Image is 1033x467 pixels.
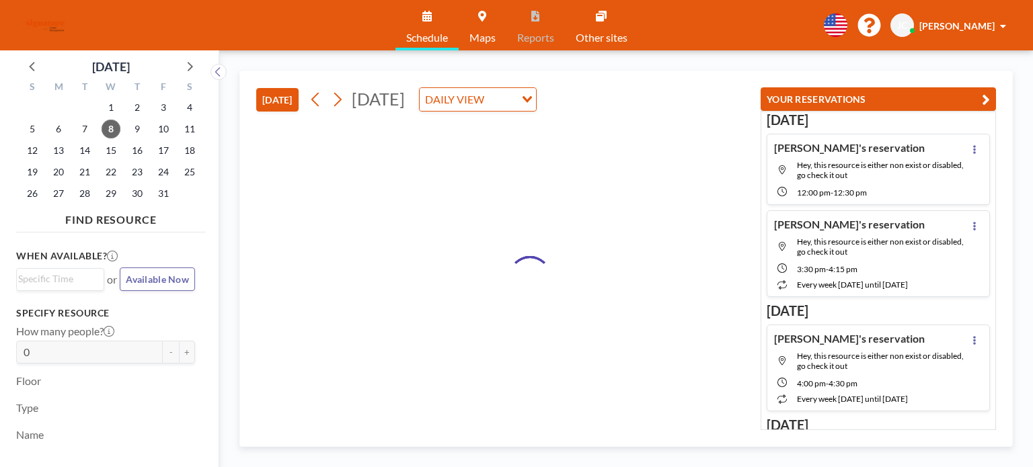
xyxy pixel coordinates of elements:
[107,273,117,286] span: or
[102,141,120,160] span: Wednesday, October 15, 2025
[406,32,448,43] span: Schedule
[767,112,990,128] h3: [DATE]
[420,88,536,111] div: Search for option
[49,120,68,138] span: Monday, October 6, 2025
[126,273,189,285] span: Available Now
[422,91,487,108] span: DAILY VIEW
[23,141,42,160] span: Sunday, October 12, 2025
[469,32,496,43] span: Maps
[180,98,199,117] span: Saturday, October 4, 2025
[176,79,202,97] div: S
[352,89,405,109] span: [DATE]
[576,32,627,43] span: Other sites
[16,307,195,319] h3: Specify resource
[128,120,147,138] span: Thursday, October 9, 2025
[154,120,173,138] span: Friday, October 10, 2025
[102,184,120,203] span: Wednesday, October 29, 2025
[761,87,996,111] button: YOUR RESERVATIONS
[128,141,147,160] span: Thursday, October 16, 2025
[797,394,908,404] span: every week [DATE] until [DATE]
[128,98,147,117] span: Thursday, October 2, 2025
[16,208,206,226] h4: FIND RESOURCE
[18,271,96,286] input: Search for option
[154,98,173,117] span: Friday, October 3, 2025
[16,428,44,441] label: Name
[102,163,120,181] span: Wednesday, October 22, 2025
[774,218,925,231] h4: [PERSON_NAME]'s reservation
[75,163,94,181] span: Tuesday, October 21, 2025
[124,79,150,97] div: T
[23,120,42,138] span: Sunday, October 5, 2025
[180,163,199,181] span: Saturday, October 25, 2025
[179,341,195,364] button: +
[826,378,829,388] span: -
[16,374,41,388] label: Floor
[49,141,68,160] span: Monday, October 13, 2025
[797,264,826,274] span: 3:30 PM
[23,163,42,181] span: Sunday, October 19, 2025
[180,141,199,160] span: Saturday, October 18, 2025
[829,264,857,274] span: 4:15 PM
[767,417,990,433] h3: [DATE]
[49,163,68,181] span: Monday, October 20, 2025
[128,163,147,181] span: Thursday, October 23, 2025
[72,79,98,97] div: T
[75,120,94,138] span: Tuesday, October 7, 2025
[102,120,120,138] span: Wednesday, October 8, 2025
[120,267,195,291] button: Available Now
[797,378,826,388] span: 4:00 PM
[102,98,120,117] span: Wednesday, October 1, 2025
[180,120,199,138] span: Saturday, October 11, 2025
[897,19,907,32] span: JC
[767,302,990,319] h3: [DATE]
[829,378,857,388] span: 4:30 PM
[154,141,173,160] span: Friday, October 17, 2025
[150,79,176,97] div: F
[833,187,867,198] span: 12:30 PM
[46,79,72,97] div: M
[75,184,94,203] span: Tuesday, October 28, 2025
[154,184,173,203] span: Friday, October 31, 2025
[23,184,42,203] span: Sunday, October 26, 2025
[826,264,829,274] span: -
[163,341,179,364] button: -
[797,160,964,180] span: Hey, this resource is either non exist or disabled, go check it out
[774,332,925,345] h4: [PERSON_NAME]'s reservation
[20,79,46,97] div: S
[98,79,124,97] div: W
[797,187,831,198] span: 12:00 PM
[488,91,514,108] input: Search for option
[16,401,38,415] label: Type
[831,187,833,198] span: -
[17,269,104,289] div: Search for option
[75,141,94,160] span: Tuesday, October 14, 2025
[256,88,299,112] button: [DATE]
[797,280,908,290] span: every week [DATE] until [DATE]
[16,325,114,338] label: How many people?
[774,141,925,155] h4: [PERSON_NAME]'s reservation
[92,57,130,76] div: [DATE]
[49,184,68,203] span: Monday, October 27, 2025
[919,20,995,32] span: [PERSON_NAME]
[154,163,173,181] span: Friday, October 24, 2025
[128,184,147,203] span: Thursday, October 30, 2025
[797,237,964,257] span: Hey, this resource is either non exist or disabled, go check it out
[797,351,964,371] span: Hey, this resource is either non exist or disabled, go check it out
[22,12,69,39] img: organization-logo
[517,32,554,43] span: Reports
